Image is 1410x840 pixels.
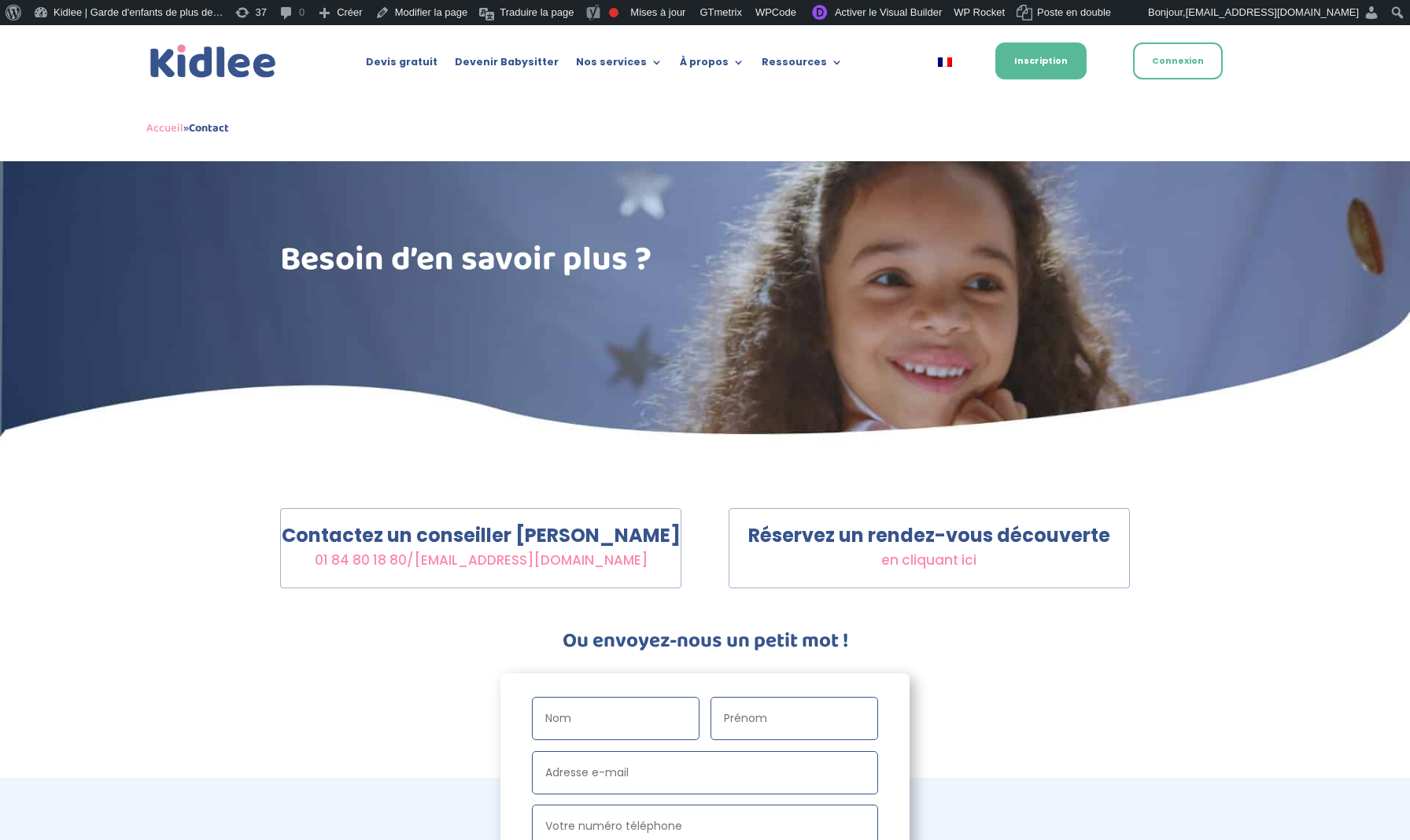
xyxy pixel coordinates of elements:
a: Kidlee Logo [146,41,280,83]
div: L'expression clé n'est pas définie [609,8,618,17]
a: Devenir Babysitter [455,57,559,74]
a: Inscription [995,42,1087,79]
span: [EMAIL_ADDRESS][DOMAIN_NAME] [1186,6,1359,18]
strong: Réservez un rendez-vous découverte [748,522,1110,548]
a: Ressources [762,57,843,74]
h1: Besoin d’en savoir plus ? [280,243,681,285]
span: / [315,551,648,569]
img: logo_kidlee_bleu [146,41,280,83]
img: Français [938,57,952,67]
a: Devis gratuit [366,57,437,74]
span: » [146,119,229,138]
strong: Contactez un conseiller [PERSON_NAME] [282,522,681,548]
input: Prénom [711,697,878,740]
a: Connexion [1133,42,1223,79]
a: À propos [680,57,744,74]
span: en cliquant ici [881,551,976,569]
a: Accueil [146,119,183,138]
h3: Ou envoyez-nous un petit mot ! [280,631,1130,659]
input: Adresse e-mail [532,751,878,794]
input: Nom [532,697,699,740]
a: Nos services [576,57,663,74]
a: 01 84 80 18 80 [315,551,407,569]
strong: Contact [189,119,229,138]
a: [EMAIL_ADDRESS][DOMAIN_NAME] [414,551,648,569]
